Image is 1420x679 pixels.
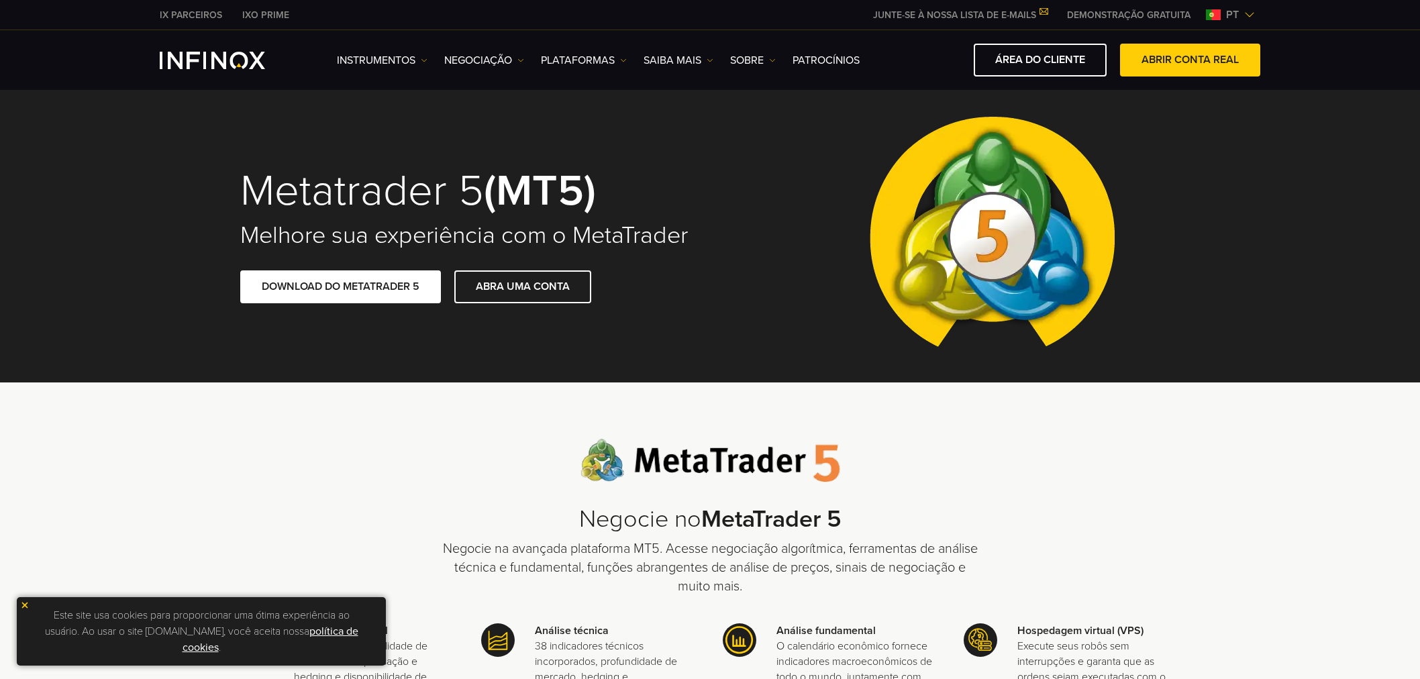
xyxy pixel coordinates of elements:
[535,624,609,637] strong: Análise técnica
[644,52,713,68] a: Saiba mais
[442,505,978,534] h2: Negocie no
[160,52,297,69] a: INFINOX Logo
[20,600,30,610] img: yellow close icon
[240,221,691,250] h2: Melhore sua experiência com o MetaTrader
[232,8,299,22] a: INFINOX
[481,623,515,657] img: Meta Trader 5 icon
[454,270,591,303] a: ABRA UMA CONTA
[240,270,441,303] a: DOWNLOAD DO METATRADER 5
[776,624,876,637] strong: Análise fundamental
[23,604,379,659] p: Este site usa cookies para proporcionar uma ótima experiência ao usuário. Ao usar o site [DOMAIN_...
[240,168,691,214] h1: Metatrader 5
[863,9,1057,21] a: JUNTE-SE À NOSSA LISTA DE E-MAILS
[964,623,997,657] img: Meta Trader 5 icon
[442,539,978,596] p: Negocie na avançada plataforma MT5. Acesse negociação algorítmica, ferramentas de análise técnica...
[1120,44,1260,76] a: ABRIR CONTA REAL
[859,89,1125,382] img: Meta Trader 5
[580,439,840,482] img: Meta Trader 5 logo
[793,52,860,68] a: Patrocínios
[1017,624,1144,637] strong: Hospedagem virtual (VPS)
[150,8,232,22] a: INFINOX
[1057,8,1201,22] a: INFINOX MENU
[730,52,776,68] a: SOBRE
[723,623,756,657] img: Meta Trader 5 icon
[541,52,627,68] a: PLATAFORMAS
[484,164,596,217] strong: (MT5)
[444,52,524,68] a: NEGOCIAÇÃO
[1221,7,1244,23] span: pt
[337,52,427,68] a: Instrumentos
[974,44,1107,76] a: ÁREA DO CLIENTE
[701,505,842,533] strong: MetaTrader 5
